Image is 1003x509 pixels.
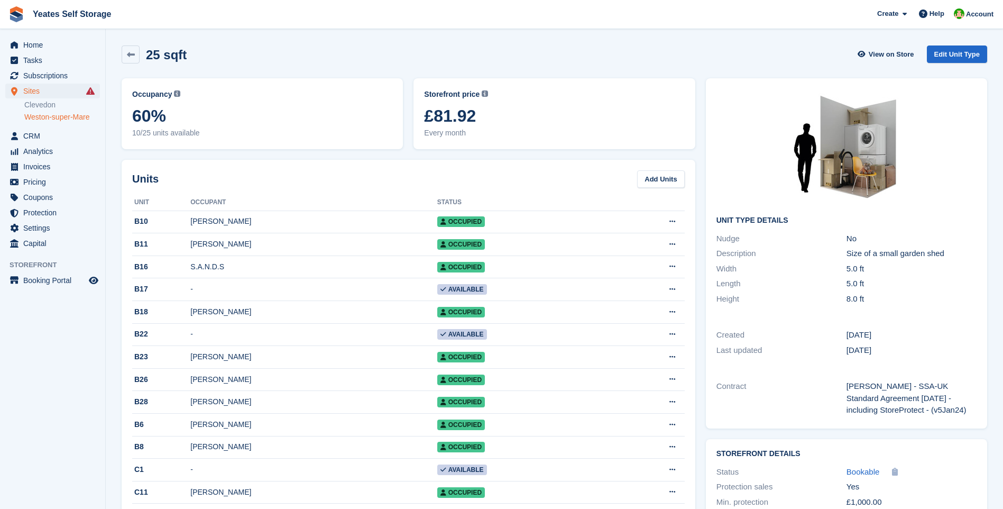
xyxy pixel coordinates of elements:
[857,46,918,63] a: View on Store
[846,278,977,290] div: 5.0 ft
[86,87,95,95] i: Smart entry sync failures have occurred
[846,380,977,416] div: [PERSON_NAME] - SSA-UK Standard Agreement [DATE] - including StoreProtect - (v5Jan24)
[10,260,105,270] span: Storefront
[716,248,846,260] div: Description
[132,351,190,362] div: B23
[5,236,100,251] a: menu
[190,278,437,301] td: -
[190,487,437,498] div: [PERSON_NAME]
[23,38,87,52] span: Home
[132,441,190,452] div: B8
[846,481,977,493] div: Yes
[190,459,437,481] td: -
[23,144,87,159] span: Analytics
[930,8,944,19] span: Help
[190,351,437,362] div: [PERSON_NAME]
[23,273,87,288] span: Booking Portal
[190,441,437,452] div: [PERSON_NAME]
[23,84,87,98] span: Sites
[437,420,485,430] span: Occupied
[437,442,485,452] span: Occupied
[716,344,846,357] div: Last updated
[846,233,977,245] div: No
[132,464,190,475] div: C1
[437,307,485,317] span: Occupied
[424,89,480,100] span: Storefront price
[190,216,437,227] div: [PERSON_NAME]
[23,236,87,251] span: Capital
[437,194,609,211] th: Status
[877,8,898,19] span: Create
[132,128,392,139] span: 10/25 units available
[132,194,190,211] th: Unit
[716,380,846,416] div: Contract
[437,239,485,250] span: Occupied
[716,233,846,245] div: Nudge
[190,194,437,211] th: Occupant
[716,278,846,290] div: Length
[23,175,87,189] span: Pricing
[437,352,485,362] span: Occupied
[132,171,159,187] h2: Units
[24,112,100,122] a: Weston-super-Mare
[424,106,684,125] span: £81.92
[132,261,190,272] div: B16
[190,396,437,407] div: [PERSON_NAME]
[846,466,880,478] a: Bookable
[424,128,684,139] span: Every month
[23,159,87,174] span: Invoices
[132,419,190,430] div: B6
[716,263,846,275] div: Width
[23,221,87,235] span: Settings
[190,261,437,272] div: S.A.N.D.S
[190,306,437,317] div: [PERSON_NAME]
[132,374,190,385] div: B26
[87,274,100,287] a: Preview store
[716,293,846,305] div: Height
[716,329,846,341] div: Created
[132,239,190,250] div: B11
[927,46,987,63] a: Edit Unit Type
[23,68,87,83] span: Subscriptions
[5,273,100,288] a: menu
[437,262,485,272] span: Occupied
[846,263,977,275] div: 5.0 ft
[23,129,87,143] span: CRM
[437,284,487,295] span: Available
[846,293,977,305] div: 8.0 ft
[146,48,187,62] h2: 25 sqft
[437,216,485,227] span: Occupied
[869,49,914,60] span: View on Store
[5,190,100,205] a: menu
[8,6,24,22] img: stora-icon-8386f47178a22dfd0bd8f6a31ec36ba5ce8667c1dd55bd0f319d3a0aa187defe.svg
[5,53,100,68] a: menu
[190,239,437,250] div: [PERSON_NAME]
[846,496,977,508] div: £1,000.00
[846,467,880,476] span: Bookable
[5,159,100,174] a: menu
[174,90,180,97] img: icon-info-grey-7440780725fd019a000dd9b08b2336e03edf1995a4989e88bcd33f0948082b44.svg
[190,323,437,346] td: -
[132,306,190,317] div: B18
[846,248,977,260] div: Size of a small garden shed
[132,89,172,100] span: Occupancy
[132,487,190,498] div: C11
[966,9,993,20] span: Account
[637,170,684,188] a: Add Units
[437,375,485,385] span: Occupied
[190,374,437,385] div: [PERSON_NAME]
[716,450,977,458] h2: Storefront Details
[23,53,87,68] span: Tasks
[5,221,100,235] a: menu
[716,481,846,493] div: Protection sales
[132,216,190,227] div: B10
[954,8,964,19] img: Angela Field
[5,38,100,52] a: menu
[132,396,190,407] div: B28
[5,144,100,159] a: menu
[437,329,487,340] span: Available
[716,216,977,225] h2: Unit Type details
[5,175,100,189] a: menu
[846,329,977,341] div: [DATE]
[23,205,87,220] span: Protection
